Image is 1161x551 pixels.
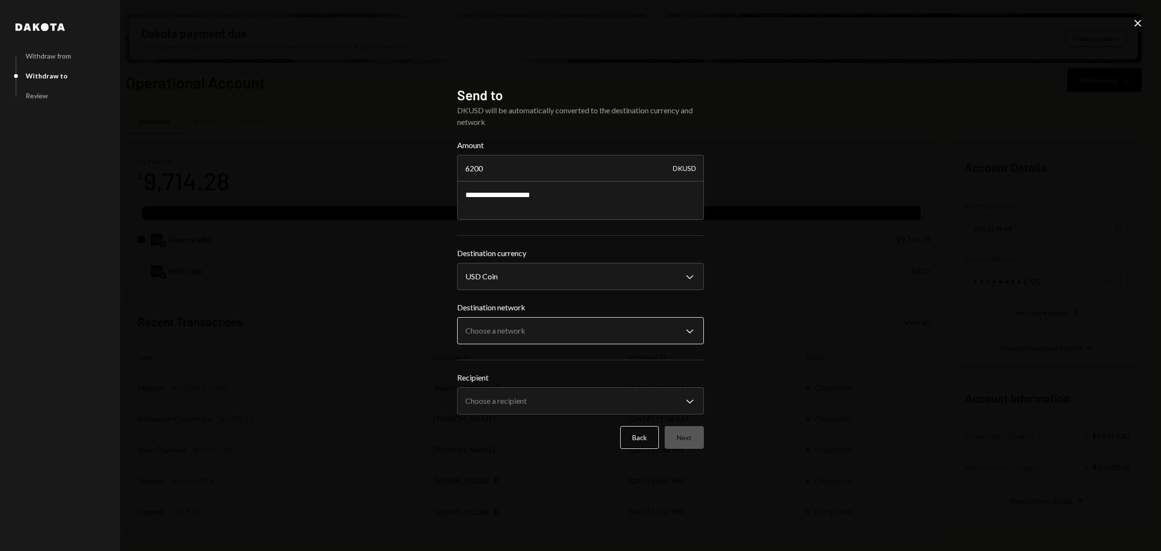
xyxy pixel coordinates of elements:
div: Review [26,92,48,100]
button: Recipient [457,387,704,414]
button: Back [620,426,659,449]
label: Amount [457,139,704,151]
button: Destination currency [457,263,704,290]
label: Destination network [457,302,704,313]
label: Destination currency [457,247,704,259]
button: Destination network [457,317,704,344]
div: Withdraw from [26,52,71,60]
div: Withdraw to [26,72,68,80]
h2: Send to [457,86,704,105]
label: Recipient [457,372,704,383]
input: Enter amount [457,155,704,182]
div: DKUSD [673,155,696,182]
div: DKUSD will be automatically converted to the destination currency and network [457,105,704,128]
